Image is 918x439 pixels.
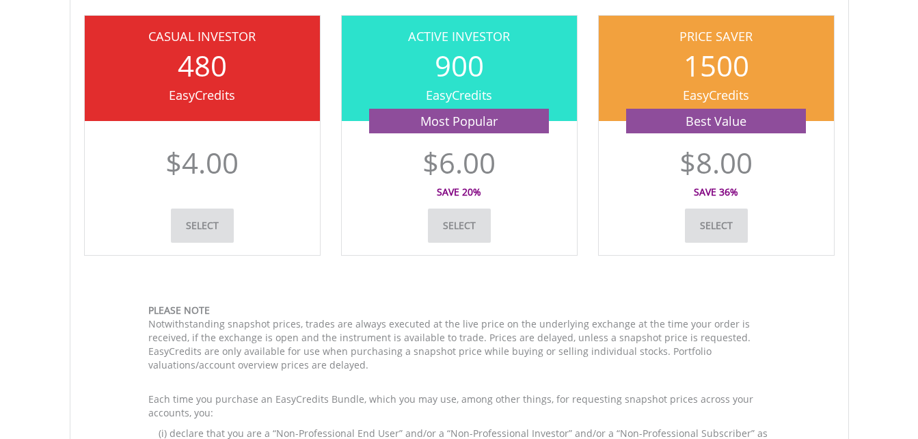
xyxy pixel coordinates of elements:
p: Notwithstanding snapshot prices, trades are always executed at the live price on the underlying e... [148,317,770,372]
p: Each time you purchase an EasyCredits Bundle, which you may use, among other things, for requesti... [148,393,770,420]
a: Select [685,209,748,243]
div: Active Investor [342,27,577,45]
div: EasyCredits [342,86,577,104]
p: $8.00 [679,148,753,177]
strong: Please note [148,304,210,317]
a: Select [171,209,234,243]
p: $4.00 [165,148,239,177]
a: Select [428,209,491,243]
div: Save 20% [347,185,572,209]
div: Best Value [626,109,806,133]
div: Price Saver [599,27,834,45]
div: 480 [85,45,320,86]
div: Save 36% [604,185,829,209]
div: 900 [342,45,577,86]
div: 1500 [599,45,834,86]
p: $6.00 [422,148,496,177]
div: EasyCredits [85,86,320,104]
div: Most Popular [369,109,549,133]
div: Casual Investor [85,27,320,45]
div: EasyCredits [599,86,834,104]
